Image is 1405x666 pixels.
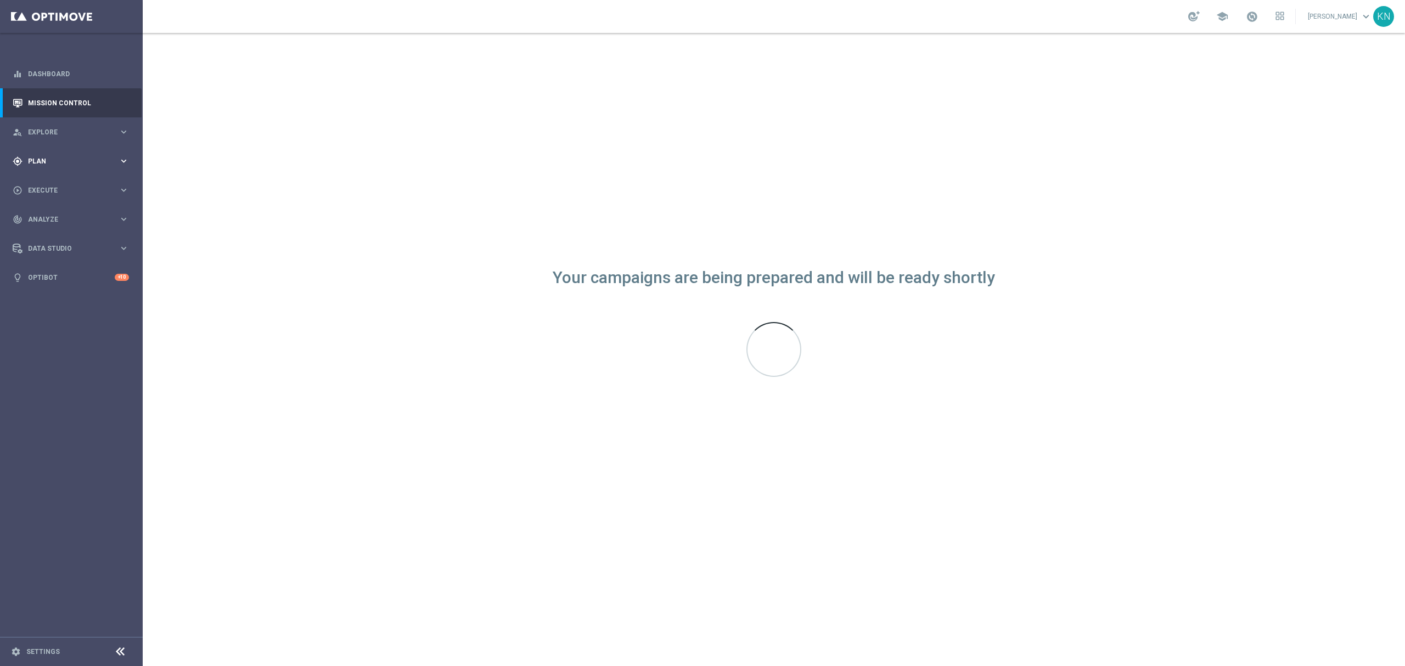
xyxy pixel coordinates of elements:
i: track_changes [13,215,23,224]
a: [PERSON_NAME]keyboard_arrow_down [1307,8,1373,25]
i: keyboard_arrow_right [119,156,129,166]
i: keyboard_arrow_right [119,243,129,253]
button: track_changes Analyze keyboard_arrow_right [12,215,130,224]
span: Execute [28,187,119,194]
a: Mission Control [28,88,129,117]
div: Mission Control [13,88,129,117]
div: +10 [115,274,129,281]
i: keyboard_arrow_right [119,185,129,195]
button: lightbulb Optibot +10 [12,273,130,282]
i: person_search [13,127,23,137]
button: gps_fixed Plan keyboard_arrow_right [12,157,130,166]
button: Data Studio keyboard_arrow_right [12,244,130,253]
button: Mission Control [12,99,130,108]
i: play_circle_outline [13,185,23,195]
div: Optibot [13,263,129,292]
div: Data Studio [13,244,119,253]
div: Plan [13,156,119,166]
span: Analyze [28,216,119,223]
span: school [1216,10,1228,22]
span: Explore [28,129,119,136]
div: Execute [13,185,119,195]
i: keyboard_arrow_right [119,214,129,224]
button: equalizer Dashboard [12,70,130,78]
i: gps_fixed [13,156,23,166]
a: Optibot [28,263,115,292]
a: Dashboard [28,59,129,88]
i: equalizer [13,69,23,79]
span: Data Studio [28,245,119,252]
i: keyboard_arrow_right [119,127,129,137]
i: lightbulb [13,273,23,283]
span: keyboard_arrow_down [1360,10,1372,22]
div: Explore [13,127,119,137]
a: Settings [26,648,60,655]
div: Your campaigns are being prepared and will be ready shortly [553,273,995,283]
div: Analyze [13,215,119,224]
button: person_search Explore keyboard_arrow_right [12,128,130,137]
i: settings [11,647,21,657]
span: Plan [28,158,119,165]
button: play_circle_outline Execute keyboard_arrow_right [12,186,130,195]
div: KN [1373,6,1394,27]
div: Dashboard [13,59,129,88]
